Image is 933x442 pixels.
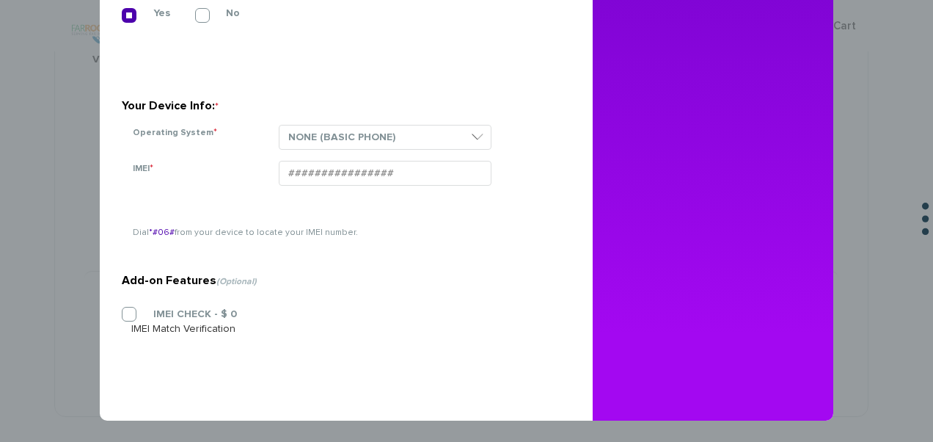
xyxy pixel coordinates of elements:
input: ################ [279,161,491,186]
label: No [204,7,240,20]
span: (Optional) [216,278,257,286]
span: *#06# [149,228,175,237]
label: Operating System [133,126,217,140]
p: Dial from your device to locate your IMEI number. [133,226,549,239]
div: Your Device Info: [122,94,560,117]
label: IMEI [133,162,153,176]
div: IMEI Match Verification [131,322,560,336]
label: Yes [131,7,170,20]
label: IMEI CHECK - $ 0 [131,308,237,321]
